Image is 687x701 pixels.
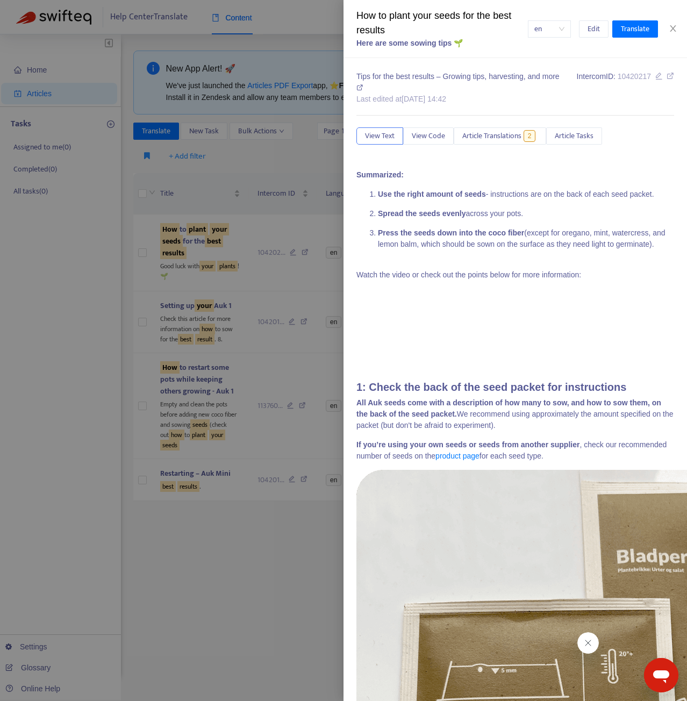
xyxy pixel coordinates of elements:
[356,381,626,393] b: 1: Check the back of the seed packet for instructions
[356,9,528,38] div: How to plant your seeds for the best results
[412,130,445,142] span: View Code
[356,397,674,431] p: We recommend using approximately the amount specified on the packet (but don't be afraid to exper...
[435,452,480,460] a: product page
[378,227,674,261] p: (except for oregano, mint, watercress, and lemon balm, which should be sown on the surface as the...
[534,21,564,37] span: en
[612,20,658,38] button: Translate
[546,127,602,145] button: Article Tasks
[669,24,677,33] span: close
[577,71,674,105] div: Intercom ID:
[378,190,486,198] b: Use the right amount of seeds
[356,269,674,281] p: Watch the video or check out the points below for more information:
[6,8,77,16] span: Hi. Need any help?
[588,23,600,35] span: Edit
[454,127,546,145] button: Article Translations2
[555,130,593,142] span: Article Tasks
[378,208,674,219] p: across your pots.
[356,38,528,49] div: Here are some sowing tips 🌱
[356,170,404,179] b: Summarized:
[378,189,674,200] p: - instructions are on the back of each seed packet.
[356,440,579,449] b: If you’re using your own seeds or seeds from another supplier
[621,23,649,35] span: Translate
[378,209,466,218] b: Spread the seeds evenly
[462,130,521,142] span: Article Translations
[577,632,599,654] iframe: Close message
[356,439,674,462] p: , check our recommended number of seeds on the for each seed type.
[403,127,454,145] button: View Code
[356,72,560,92] span: Tips for the best results – Growing tips, harvesting, and more
[618,72,651,81] span: 10420217
[356,398,661,418] b: All Auk seeds come with a description of how many to sow, and how to sow them, on the back of the...
[356,94,564,105] div: Last edited at [DATE] 14:42
[356,127,403,145] button: View Text
[644,658,678,692] iframe: Button to launch messaging window
[378,228,524,237] b: Press the seeds down into the coco fiber
[579,20,609,38] button: Edit
[365,130,395,142] span: View Text
[665,24,681,34] button: Close
[524,130,536,142] span: 2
